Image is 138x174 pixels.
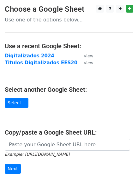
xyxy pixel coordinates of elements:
a: Select... [5,98,28,108]
a: Titulos Digitalizados EES20 [5,60,77,66]
h4: Copy/paste a Google Sheet URL: [5,129,133,136]
small: View [84,61,93,65]
input: Paste your Google Sheet URL here [5,139,130,151]
a: View [77,60,93,66]
iframe: Chat Widget [106,144,138,174]
h4: Select another Google Sheet: [5,86,133,93]
a: View [77,53,93,59]
p: Use one of the options below... [5,16,133,23]
input: Next [5,164,21,174]
small: View [84,54,93,58]
a: Digitalizados 2024 [5,53,54,59]
h4: Use a recent Google Sheet: [5,42,133,50]
h3: Choose a Google Sheet [5,5,133,14]
small: Example: [URL][DOMAIN_NAME] [5,152,69,157]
